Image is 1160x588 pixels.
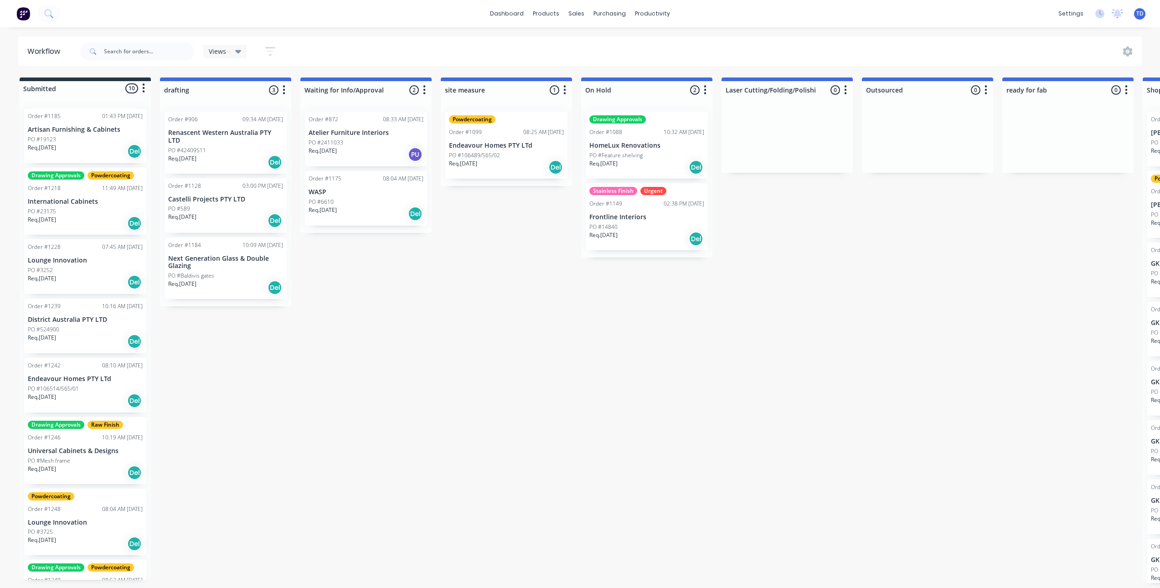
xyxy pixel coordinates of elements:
p: PO #106489/565/02 [449,151,500,160]
div: Del [127,144,142,159]
p: Req. [DATE] [449,160,477,168]
div: Order #1099 [449,128,482,136]
div: Order #1088 [589,128,622,136]
div: Del [127,334,142,349]
div: Drawing ApprovalsRaw FinishOrder #124610:19 AM [DATE]Universal Cabinets & DesignsPO #Mesh frameRe... [24,417,146,484]
div: Stainless FinishUrgentOrder #114902:38 PM [DATE]Frontline InteriorsPO #14840Req.[DATE]Del [586,183,708,250]
div: Raw Finish [88,421,123,429]
div: Order #1128 [168,182,201,190]
div: Drawing Approvals [28,563,84,572]
p: Req. [DATE] [28,465,56,473]
div: Powdercoating [28,492,74,500]
p: Req. [DATE] [309,206,337,214]
div: Del [127,393,142,408]
p: Lounge Innovation [28,257,143,264]
div: 10:32 AM [DATE] [664,128,704,136]
div: Powdercoating [449,115,495,124]
span: TD [1136,10,1144,18]
p: PO #3252 [28,266,53,274]
p: PO #2411033 [309,139,343,147]
div: Drawing ApprovalsPowdercoatingOrder #121811:49 AM [DATE]International CabinetsPO #23175Req.[DATE]Del [24,168,146,235]
p: Req. [DATE] [28,334,56,342]
p: PO #19123 [28,135,56,144]
div: 10:09 AM [DATE] [242,241,283,249]
div: Del [127,216,142,231]
div: Del [408,206,423,221]
p: PO #3725 [28,528,53,536]
div: Del [127,275,142,289]
p: Req. [DATE] [168,213,196,221]
div: PowdercoatingOrder #124808:04 AM [DATE]Lounge InnovationPO #3725Req.[DATE]Del [24,489,146,556]
p: Req. [DATE] [168,280,196,288]
p: District Australia PTY LTD [28,316,143,324]
p: Endeavour Homes PTY LTd [449,142,564,150]
div: Order #872 [309,115,338,124]
div: 03:00 PM [DATE] [242,182,283,190]
div: Order #1185 [28,112,61,120]
div: 07:45 AM [DATE] [102,243,143,251]
div: Stainless Finish [589,187,637,195]
div: 10:19 AM [DATE] [102,433,143,442]
div: 11:49 AM [DATE] [102,184,143,192]
div: Order #1175 [309,175,341,183]
span: Views [209,46,226,56]
div: 08:04 AM [DATE] [102,505,143,513]
p: PO #Feature shelving [589,151,643,160]
p: PO #6610 [309,198,334,206]
div: 08:25 AM [DATE] [523,128,564,136]
p: PO #23175 [28,207,56,216]
p: Castelli Projects PTY LTD [168,196,283,203]
p: Req. [DATE] [28,216,56,224]
p: Artisan Furnishing & Cabinets [28,126,143,134]
p: Endeavour Homes PTY LTd [28,375,143,383]
div: 08:04 AM [DATE] [383,175,423,183]
p: Frontline Interiors [589,213,704,221]
p: Req. [DATE] [28,274,56,283]
div: Del [689,160,703,175]
div: Order #1246 [28,433,61,442]
p: PO #Baldivis gates [168,272,214,280]
div: Order #90609:34 AM [DATE]Renascent Western Australia PTY LTDPO #42409S11Req.[DATE]Del [165,112,287,174]
div: Order #123910:16 AM [DATE]District Australia PTY LTDPO #524900Req.[DATE]Del [24,299,146,353]
p: Req. [DATE] [168,155,196,163]
p: Req. [DATE] [589,231,618,239]
div: Drawing Approvals [589,115,646,124]
div: Powdercoating [88,563,134,572]
div: Drawing Approvals [28,421,84,429]
p: PO #524900 [28,325,59,334]
div: Order #118410:09 AM [DATE]Next Generation Glass & Double GlazingPO #Baldivis gatesReq.[DATE]Del [165,237,287,299]
p: HomeLux Renovations [589,142,704,150]
div: Order #1239 [28,302,61,310]
div: Order #1218 [28,184,61,192]
p: WASP [309,188,423,196]
div: settings [1054,7,1088,21]
div: Order #117508:04 AM [DATE]WASPPO #6610Req.[DATE]Del [305,171,427,226]
div: Del [268,213,282,228]
div: Order #124208:10 AM [DATE]Endeavour Homes PTY LTdPO #106514/565/01Req.[DATE]Del [24,358,146,413]
p: PO #589 [168,205,190,213]
div: PU [408,147,423,162]
div: Del [127,465,142,480]
div: 10:16 AM [DATE] [102,302,143,310]
div: Del [268,280,282,295]
p: PO #42409S11 [168,146,206,155]
div: productivity [630,7,675,21]
div: 09:34 AM [DATE] [242,115,283,124]
div: Urgent [640,187,666,195]
p: PO #14840 [589,223,618,231]
div: Order #118501:43 PM [DATE]Artisan Furnishing & CabinetsPO #19123Req.[DATE]Del [24,108,146,163]
div: products [528,7,564,21]
div: Order #1248 [28,505,61,513]
div: Order #1249 [28,576,61,584]
img: Factory [16,7,30,21]
div: Drawing ApprovalsOrder #108810:32 AM [DATE]HomeLux RenovationsPO #Feature shelvingReq.[DATE]Del [586,112,708,179]
a: dashboard [485,7,528,21]
div: Order #1228 [28,243,61,251]
p: Universal Cabinets & Designs [28,447,143,455]
div: 08:10 AM [DATE] [102,361,143,370]
p: Req. [DATE] [28,393,56,401]
div: Order #1149 [589,200,622,208]
div: Del [548,160,563,175]
div: Order #1184 [168,241,201,249]
div: Order #112803:00 PM [DATE]Castelli Projects PTY LTDPO #589Req.[DATE]Del [165,178,287,233]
